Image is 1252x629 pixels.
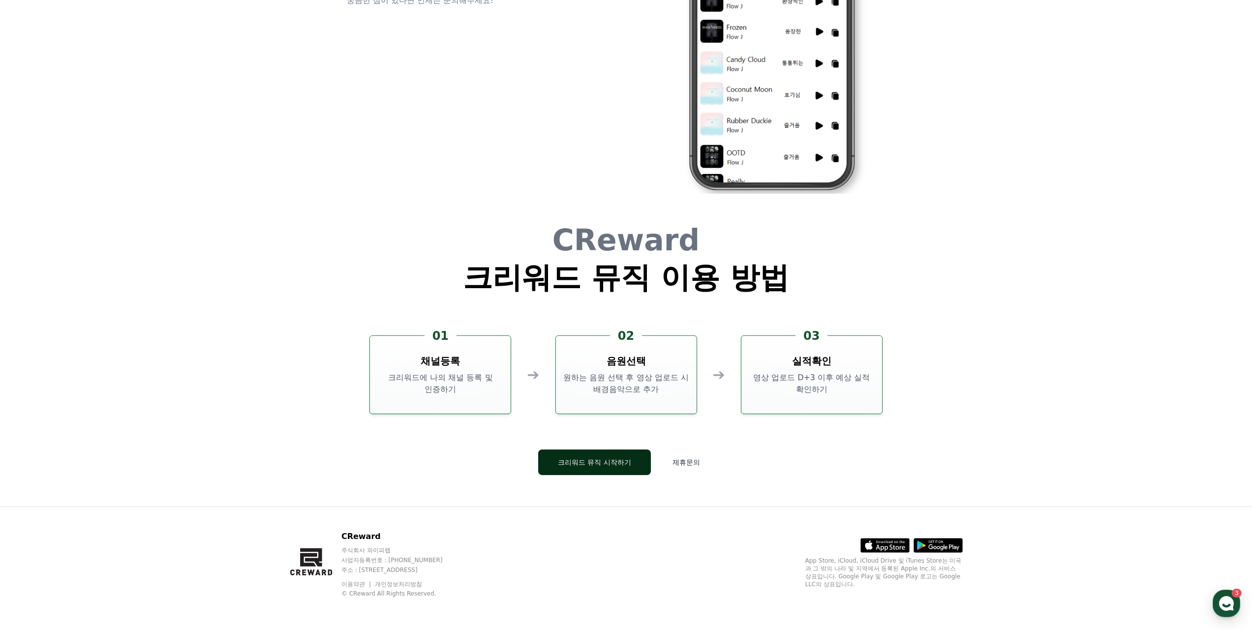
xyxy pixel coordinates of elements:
div: ➔ [527,366,539,384]
p: 주식회사 와이피랩 [341,546,461,554]
div: 01 [425,328,457,344]
h3: 채널등록 [421,354,460,368]
p: App Store, iCloud, iCloud Drive 및 iTunes Store는 미국과 그 밖의 나라 및 지역에서 등록된 Apple Inc.의 서비스 상표입니다. Goo... [805,557,963,588]
h3: 음원선택 [607,354,646,368]
button: 크리워드 뮤직 시작하기 [538,449,651,475]
div: 03 [795,328,827,344]
p: © CReward All Rights Reserved. [341,590,461,598]
h1: 크리워드 뮤직 이용 방법 [463,263,789,292]
span: 설정 [152,327,164,334]
p: CReward [341,531,461,542]
a: 개인정보처리방침 [375,581,422,588]
a: 설정 [127,312,189,336]
p: 원하는 음원 선택 후 영상 업로드 시 배경음악으로 추가 [560,372,693,395]
a: 이용약관 [341,581,372,588]
div: ➔ [713,366,725,384]
p: 사업자등록번호 : [PHONE_NUMBER] [341,556,461,564]
span: 대화 [90,327,102,335]
h1: CReward [463,225,789,255]
p: 영상 업로드 D+3 이후 예상 실적 확인하기 [745,372,878,395]
span: 홈 [31,327,37,334]
button: 제휴문의 [659,449,714,475]
a: 홈 [3,312,65,336]
h3: 실적확인 [792,354,831,368]
div: 02 [610,328,642,344]
a: 3대화 [65,312,127,336]
p: 크리워드에 나의 채널 등록 및 인증하기 [374,372,507,395]
p: 주소 : [STREET_ADDRESS] [341,566,461,574]
span: 3 [100,311,103,319]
